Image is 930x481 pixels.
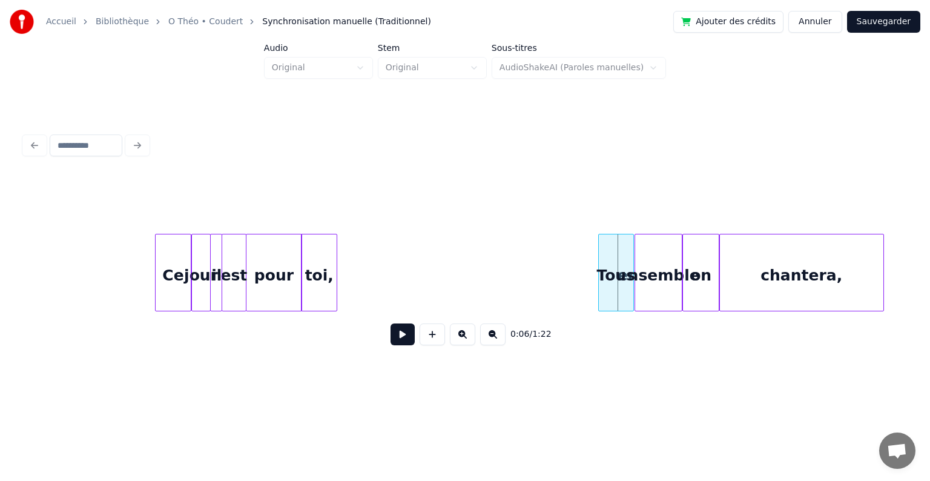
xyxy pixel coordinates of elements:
[673,11,783,33] button: Ajouter des crédits
[378,44,487,52] label: Stem
[879,433,915,469] a: Ouvrir le chat
[492,44,666,52] label: Sous-titres
[788,11,842,33] button: Annuler
[262,16,431,28] span: Synchronisation manuelle (Traditionnel)
[96,16,149,28] a: Bibliothèque
[847,11,920,33] button: Sauvegarder
[168,16,243,28] a: O Théo • Coudert
[532,328,551,340] span: 1:22
[46,16,431,28] nav: breadcrumb
[510,328,539,340] div: /
[264,44,373,52] label: Audio
[510,328,529,340] span: 0:06
[10,10,34,34] img: youka
[46,16,76,28] a: Accueil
